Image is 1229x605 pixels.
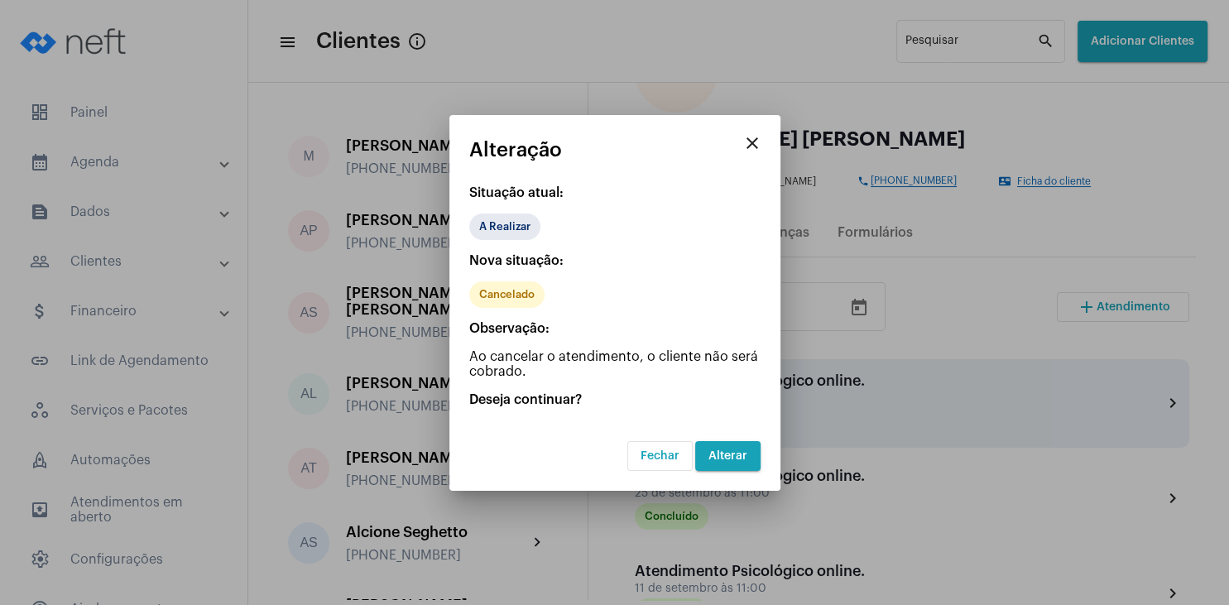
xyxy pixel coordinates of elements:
[469,349,761,379] p: Ao cancelar o atendimento, o cliente não será cobrado.
[742,133,762,153] mat-icon: close
[695,441,761,471] button: Alterar
[469,214,540,240] mat-chip: A Realizar
[641,450,679,462] span: Fechar
[469,253,761,268] p: Nova situação:
[469,281,545,308] mat-chip: Cancelado
[469,392,761,407] p: Deseja continuar?
[469,321,761,336] p: Observação:
[708,450,747,462] span: Alterar
[469,139,562,161] span: Alteração
[627,441,693,471] button: Fechar
[469,185,761,200] p: Situação atual:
